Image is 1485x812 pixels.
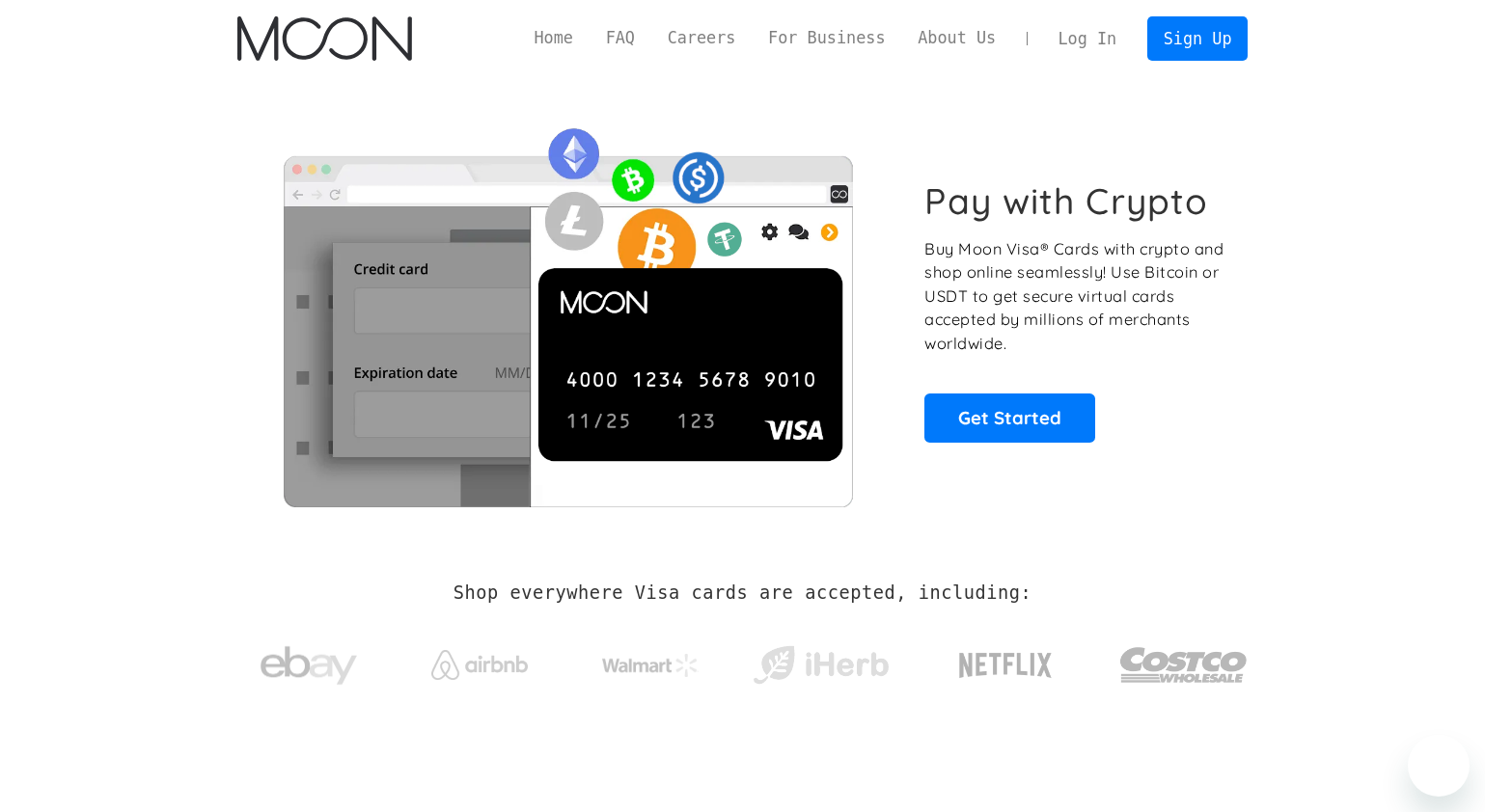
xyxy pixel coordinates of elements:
[431,650,528,680] img: Airbnb
[590,26,651,50] a: FAQ
[752,26,901,50] a: For Business
[1147,16,1248,60] a: Sign Up
[924,179,1208,223] h1: Pay with Crypto
[1042,17,1133,60] a: Log In
[1119,629,1249,701] img: Costco
[237,616,381,706] a: ebay
[651,26,752,50] a: Careers
[407,631,551,690] a: Airbnb
[454,582,1031,604] h2: Shop everywhere Visa cards are accepted, including:
[749,621,893,700] a: iHerb
[1408,735,1470,797] iframe: Botón para iniciar la ventana de mensajería
[578,635,722,687] a: Walmart
[602,654,699,677] img: Walmart
[237,16,412,61] a: home
[518,26,590,50] a: Home
[237,16,412,61] img: Moon Logo
[920,622,1092,699] a: Netflix
[924,237,1226,356] p: Buy Moon Visa® Cards with crypto and shop online seamlessly! Use Bitcoin or USDT to get secure vi...
[957,641,1054,690] img: Netflix
[261,636,357,696] img: ebay
[901,26,1012,50] a: About Us
[237,115,898,506] img: Moon Cards let you spend your crypto anywhere Visa is accepted.
[1119,609,1249,711] a: Costco
[924,393,1095,442] a: Get Started
[749,640,893,690] img: iHerb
